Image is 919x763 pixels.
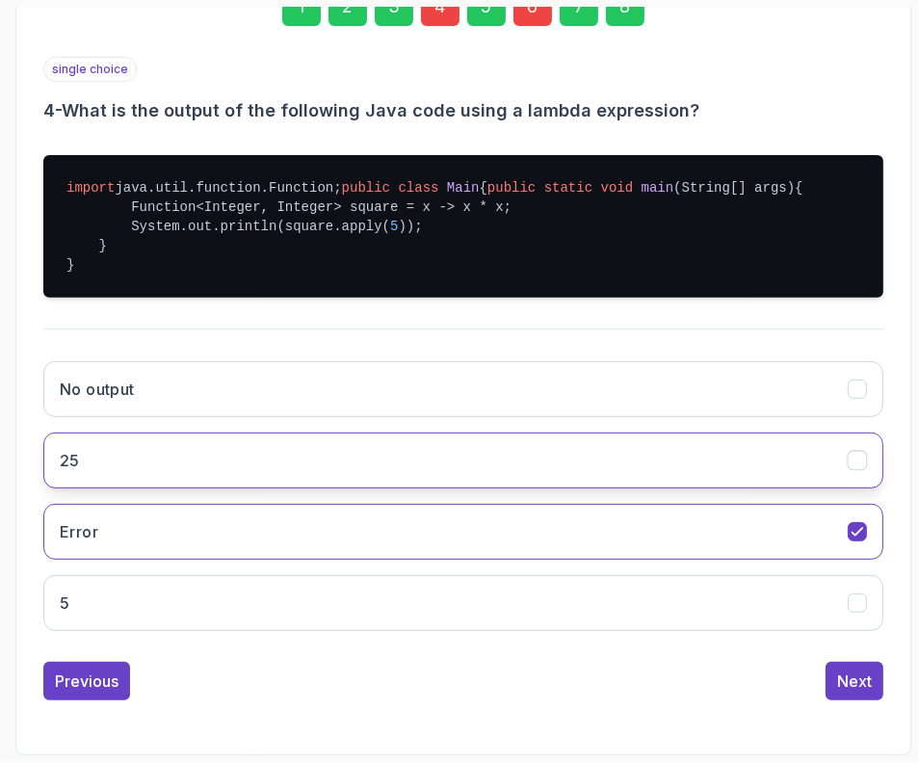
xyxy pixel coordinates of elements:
h3: 5 [60,592,69,615]
div: Next [837,670,872,693]
span: public [342,180,390,196]
button: Error [43,504,883,560]
h3: Error [60,520,98,543]
p: single choice [43,57,137,82]
div: Previous [55,670,118,693]
button: Previous [43,662,130,700]
button: Next [826,662,883,700]
span: import [66,180,115,196]
button: No output [43,361,883,417]
span: public [487,180,536,196]
pre: java.util.function.Function; { { Function<Integer, Integer> square = x -> x * x; System.out.print... [43,155,883,298]
h3: 4 - What is the output of the following Java code using a lambda expression? [43,97,883,124]
button: 5 [43,575,883,631]
span: class [399,180,439,196]
button: 25 [43,433,883,488]
span: static [544,180,592,196]
h3: 25 [60,449,80,472]
span: Main [447,180,480,196]
span: 5 [390,219,398,234]
span: (String[] args) [673,180,795,196]
h3: No output [60,378,135,401]
span: main [642,180,674,196]
span: void [601,180,634,196]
